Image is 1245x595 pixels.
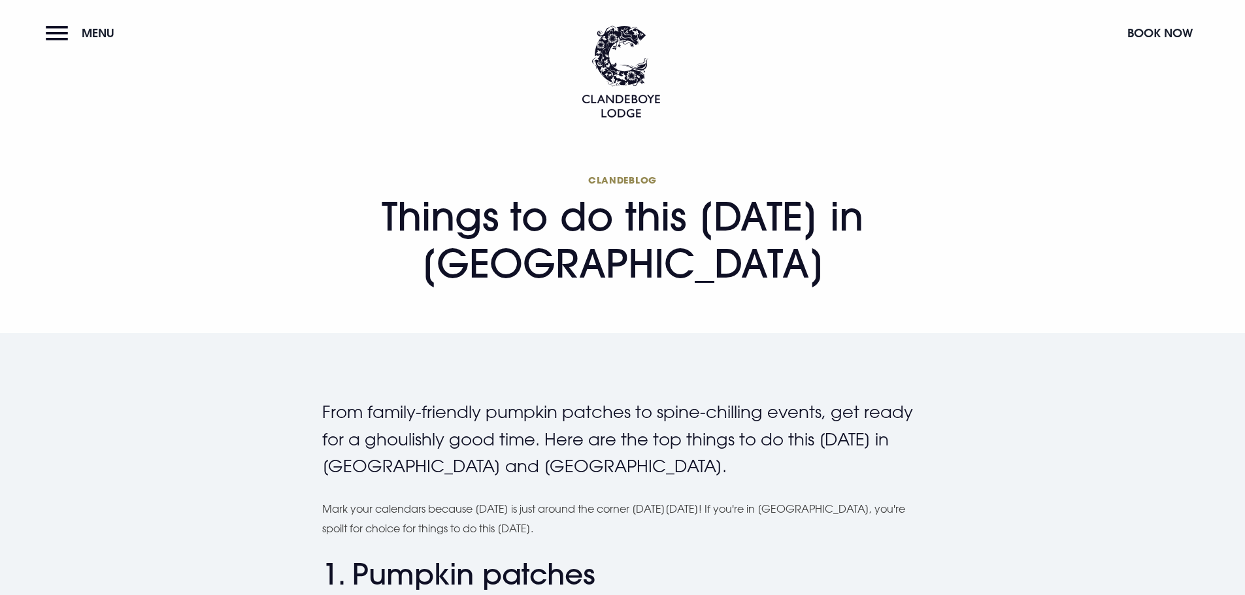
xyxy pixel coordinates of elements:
[322,398,923,480] p: From family-friendly pumpkin patches to spine-chilling events, get ready for a ghoulishly good ti...
[1121,19,1199,47] button: Book Now
[322,499,923,539] p: Mark your calendars because [DATE] is just around the corner [DATE][DATE]! If you're in [GEOGRAPH...
[46,19,121,47] button: Menu
[322,174,923,287] h1: Things to do this [DATE] in [GEOGRAPHIC_DATA]
[582,25,660,118] img: Clandeboye Lodge
[322,557,923,592] h2: 1. Pumpkin patches
[82,25,114,40] span: Menu
[322,174,923,186] span: Clandeblog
